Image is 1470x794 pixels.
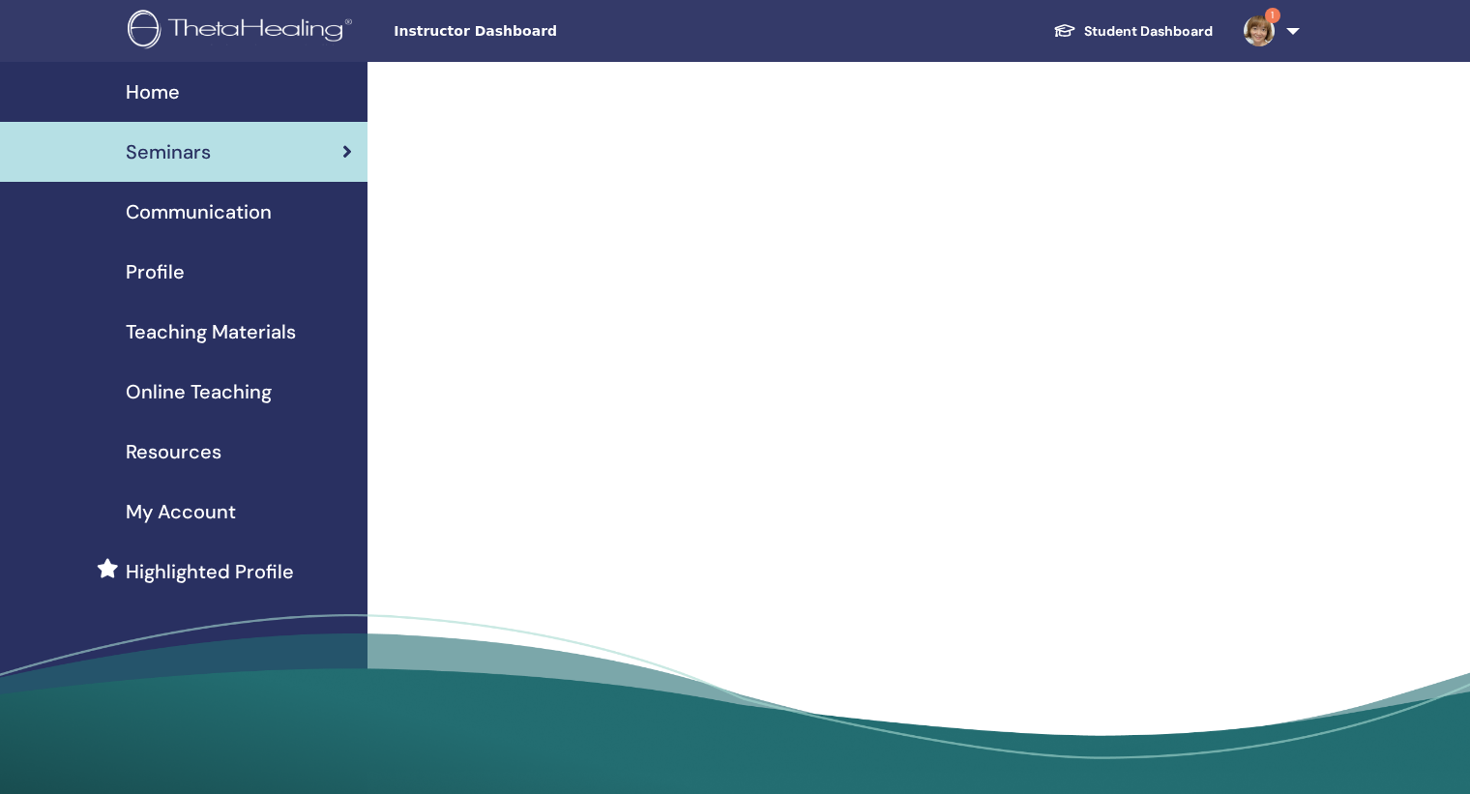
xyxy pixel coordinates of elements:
[394,21,684,42] span: Instructor Dashboard
[1265,8,1280,23] span: 1
[126,137,211,166] span: Seminars
[126,557,294,586] span: Highlighted Profile
[126,197,272,226] span: Communication
[1053,22,1076,39] img: graduation-cap-white.svg
[126,437,221,466] span: Resources
[1244,15,1275,46] img: default.jpg
[126,317,296,346] span: Teaching Materials
[128,10,359,53] img: logo.png
[126,77,180,106] span: Home
[126,257,185,286] span: Profile
[126,497,236,526] span: My Account
[1038,14,1228,49] a: Student Dashboard
[126,377,272,406] span: Online Teaching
